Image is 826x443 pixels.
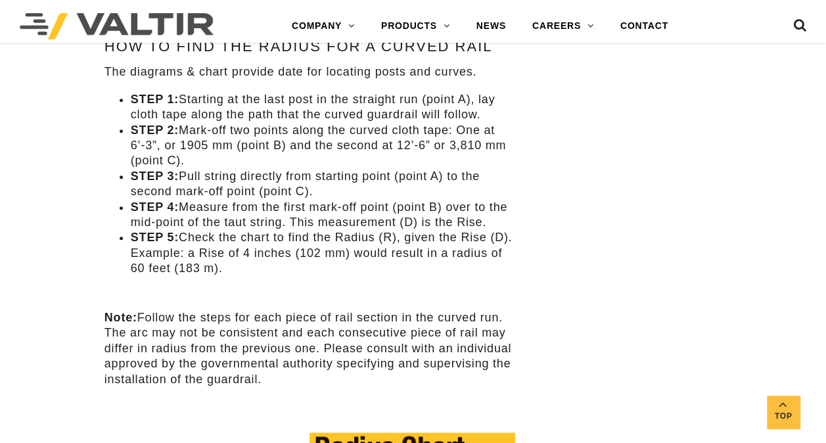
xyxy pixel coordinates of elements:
[767,396,800,429] a: Top
[131,92,515,123] li: Starting at the last post in the straight run (point A), lay cloth tape along the path that the c...
[104,64,515,80] p: The diagrams & chart provide date for locating posts and curves.
[131,124,179,137] strong: STEP 2:
[607,13,681,39] a: CONTACT
[519,13,607,39] a: CAREERS
[131,123,515,169] li: Mark-off two points along the curved cloth tape: One at 6’-3”, or 1905 mm (point B) and the secon...
[463,13,519,39] a: NEWS
[131,230,515,276] li: Check the chart to find the Radius (R), given the Rise (D). Example: a Rise of 4 inches (102 mm) ...
[104,39,515,55] h4: How To Find The Radius For A Curved Rail
[131,170,179,183] strong: STEP 3:
[767,409,800,424] span: Top
[131,200,515,231] li: Measure from the first mark-off point (point B) over to the mid-point of the taut string. This me...
[20,13,214,39] img: Valtir
[131,93,179,106] strong: STEP 1:
[131,169,515,200] li: Pull string directly from starting point (point A) to the second mark-off point (point C).
[131,231,179,244] strong: STEP 5:
[279,13,368,39] a: COMPANY
[104,311,137,324] strong: Note:
[104,310,515,387] p: Follow the steps for each piece of rail section in the curved run. The arc may not be consistent ...
[368,13,463,39] a: PRODUCTS
[131,200,179,214] strong: STEP 4:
